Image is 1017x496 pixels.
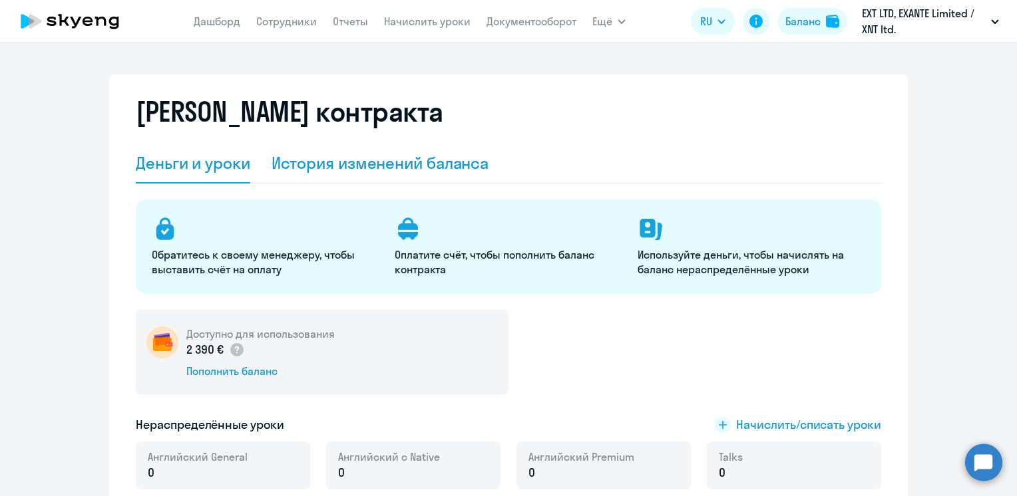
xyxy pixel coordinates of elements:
span: 0 [338,464,345,481]
span: Английский с Native [338,449,440,464]
span: Talks [719,449,743,464]
button: Ещё [592,8,626,35]
a: Сотрудники [256,15,317,28]
h2: [PERSON_NAME] контракта [136,96,443,128]
button: RU [691,8,735,35]
a: Начислить уроки [384,15,471,28]
span: 0 [528,464,535,481]
a: Дашборд [194,15,240,28]
h5: Нераспределённые уроки [136,416,284,434]
div: История изменений баланса [272,152,489,174]
h5: Доступно для использования [186,326,335,341]
span: 0 [719,464,725,481]
p: Используйте деньги, чтобы начислять на баланс нераспределённые уроки [638,247,865,277]
div: Пополнить баланс [186,364,335,378]
span: 0 [148,464,154,481]
img: wallet-circle.png [146,326,178,358]
span: RU [700,13,712,29]
p: Оплатите счёт, чтобы пополнить баланс контракта [395,247,622,277]
span: Английский Premium [528,449,634,464]
div: Деньги и уроки [136,152,250,174]
button: Балансbalance [777,8,847,35]
img: balance [826,15,839,28]
button: EXT LTD, ‎EXANTE Limited / XNT ltd. [855,5,1006,37]
p: 2 390 € [186,341,245,358]
span: Ещё [592,13,612,29]
span: Английский General [148,449,248,464]
a: Документооборот [487,15,576,28]
span: Начислить/списать уроки [736,416,881,434]
div: Баланс [785,13,821,29]
a: Отчеты [333,15,368,28]
p: EXT LTD, ‎EXANTE Limited / XNT ltd. [862,5,986,37]
p: Обратитесь к своему менеджеру, чтобы выставить счёт на оплату [152,247,379,277]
